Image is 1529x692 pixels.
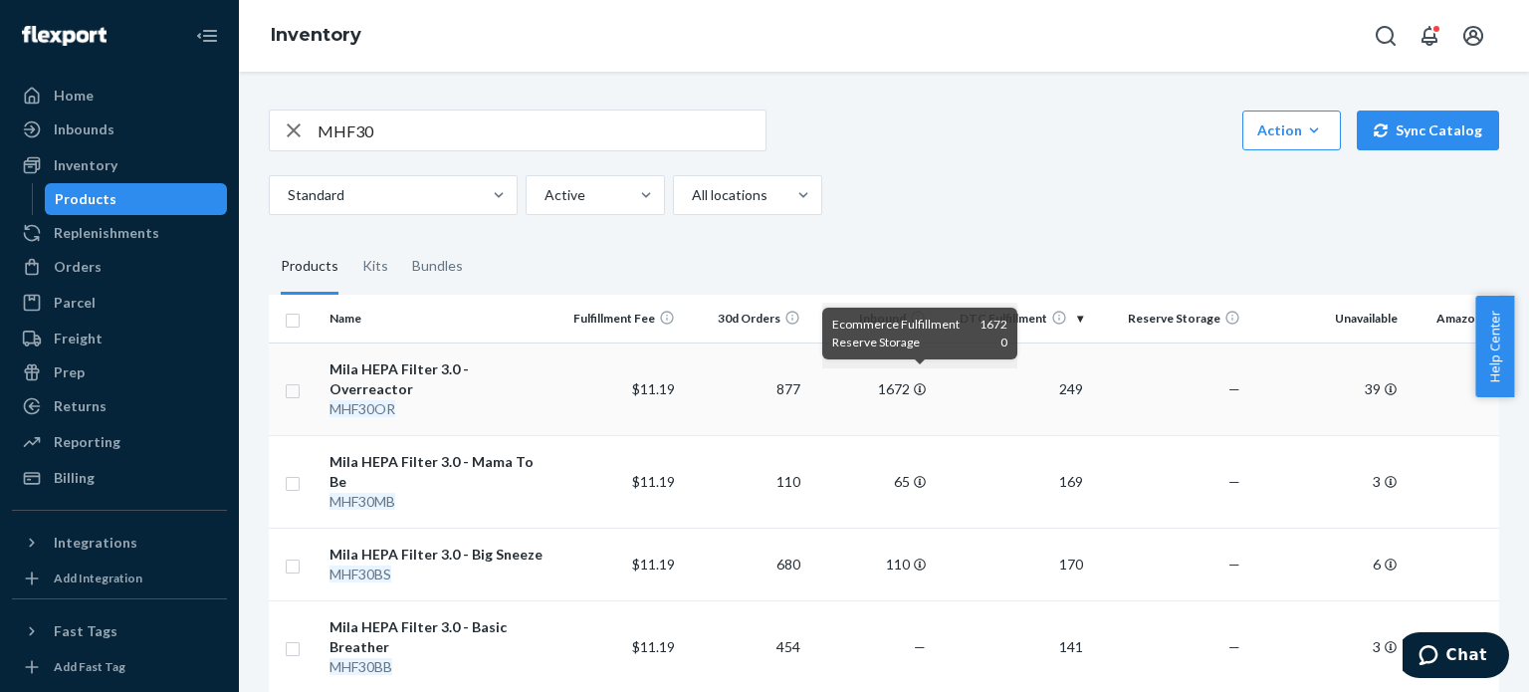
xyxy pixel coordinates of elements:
td: 39 [1248,343,1406,435]
div: Mila HEPA Filter 3.0 - Mama To Be [329,452,549,492]
a: Add Integration [12,567,227,590]
span: $11.19 [632,473,675,490]
div: Home [54,86,94,106]
td: 110 [683,435,808,528]
ol: breadcrumbs [255,7,377,65]
span: — [1228,638,1240,655]
button: Help Center [1475,296,1514,397]
div: Parcel [54,293,96,313]
span: 0 [1000,334,1007,351]
button: Fast Tags [12,615,227,647]
td: 249 [934,343,1091,435]
div: Reserve Storage [832,334,1007,351]
div: Prep [54,362,85,382]
th: Unavailable [1248,295,1406,343]
div: Inventory [54,155,117,175]
div: Replenishments [54,223,159,243]
th: Fulfillment Fee [556,295,682,343]
div: Mila HEPA Filter 3.0 - Basic Breather [329,617,549,657]
div: Reporting [54,432,120,452]
input: Search inventory by name or sku [318,111,765,150]
div: Inbounds [54,119,114,139]
a: Inventory [271,24,361,46]
div: Kits [362,239,388,295]
td: 877 [683,343,808,435]
input: Active [543,185,545,205]
span: $11.19 [632,556,675,573]
iframe: Opens a widget where you can chat to one of our agents [1403,632,1509,682]
a: Add Fast Tag [12,655,227,679]
em: MHF30BB [329,658,392,675]
td: 170 [934,528,1091,600]
div: Add Integration [54,570,142,586]
em: MHF30OR [329,400,395,417]
span: — [1228,556,1240,573]
a: Inbounds [12,114,227,145]
div: Add Fast Tag [54,658,125,675]
td: 6 [1248,528,1406,600]
th: 30d Orders [683,295,808,343]
span: — [1228,380,1240,397]
td: 169 [934,435,1091,528]
a: Inventory [12,149,227,181]
div: Freight [54,329,103,348]
a: Replenishments [12,217,227,249]
img: Flexport logo [22,26,107,46]
span: $11.19 [632,638,675,655]
button: Sync Catalog [1357,111,1499,150]
div: Fast Tags [54,621,117,641]
button: Close Navigation [187,16,227,56]
div: Bundles [412,239,463,295]
span: $11.19 [632,380,675,397]
div: Billing [54,468,95,488]
a: Freight [12,323,227,354]
a: Billing [12,462,227,494]
button: Action [1242,111,1341,150]
div: Integrations [54,533,137,553]
a: Returns [12,390,227,422]
th: Reserve Storage [1091,295,1248,343]
input: Standard [286,185,288,205]
th: Name [322,295,557,343]
span: — [1228,473,1240,490]
div: Action [1257,120,1326,140]
a: Prep [12,356,227,388]
a: Orders [12,251,227,283]
em: MHF30BS [329,566,391,582]
a: Home [12,80,227,112]
div: Returns [54,396,107,416]
td: 3 [1248,435,1406,528]
td: 1672 [808,343,934,435]
input: All locations [690,185,692,205]
td: 680 [683,528,808,600]
div: Products [55,189,116,209]
button: Open notifications [1410,16,1449,56]
a: Reporting [12,426,227,458]
td: 110 [808,528,934,600]
div: Ecommerce Fulfillment [832,316,1007,334]
div: Products [281,239,338,295]
button: Open account menu [1453,16,1493,56]
div: Mila HEPA Filter 3.0 - Big Sneeze [329,545,549,565]
button: Open Search Box [1366,16,1406,56]
td: 65 [808,435,934,528]
button: Integrations [12,527,227,559]
th: DTC Fulfillment [934,295,1091,343]
span: 1672 [980,316,1007,334]
div: Mila HEPA Filter 3.0 - Overreactor [329,359,549,399]
a: Parcel [12,287,227,319]
span: — [914,638,926,655]
th: Inbound [808,295,934,343]
em: MHF30MB [329,493,395,510]
a: Products [45,183,228,215]
div: Orders [54,257,102,277]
